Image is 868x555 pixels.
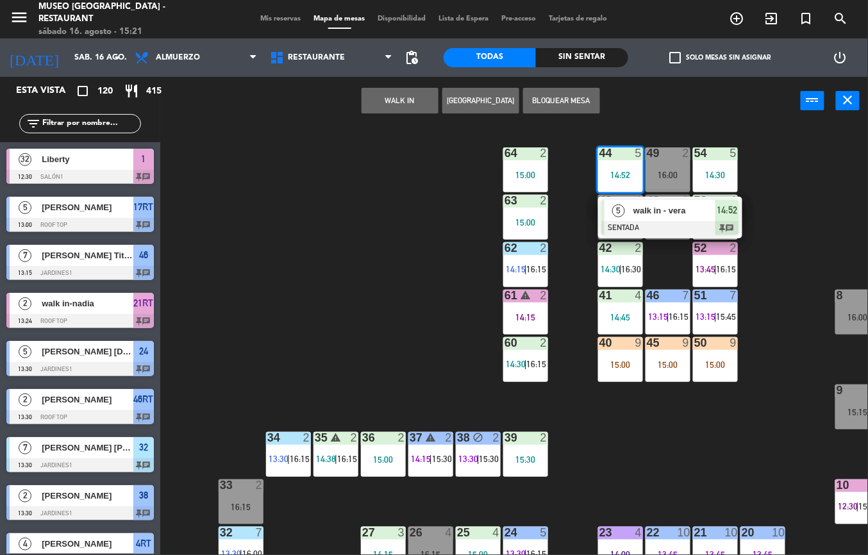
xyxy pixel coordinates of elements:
i: filter_list [26,116,41,131]
div: 2 [540,195,548,206]
div: 2 [303,432,311,443]
span: check_box_outline_blank [670,52,681,63]
i: warning [330,432,341,443]
button: menu [10,8,29,31]
span: [PERSON_NAME] Titichoca [42,249,133,262]
div: 14:30 [693,170,738,179]
div: 34 [267,432,268,443]
div: 4 [635,195,643,206]
div: 16:00 [646,170,690,179]
span: [PERSON_NAME] [DATE][PERSON_NAME] [42,345,133,358]
span: | [524,359,527,369]
span: 415 [146,84,162,99]
span: | [667,311,669,322]
div: 15:30 [503,455,548,464]
span: 13:45 [696,264,715,274]
div: 51 [694,290,695,301]
span: 16:15 [290,454,310,464]
div: 2 [540,290,548,301]
i: exit_to_app [764,11,780,26]
span: 120 [97,84,113,99]
input: Filtrar por nombre... [41,117,140,131]
div: 2 [540,147,548,159]
i: search [833,11,849,26]
div: 44 [599,147,600,159]
span: 14:38 [316,454,336,464]
div: 14:45 [598,313,643,322]
span: 14:30 [506,359,526,369]
div: 15:00 [646,360,690,369]
div: 2 [540,242,548,254]
span: | [619,264,622,274]
span: | [714,311,717,322]
span: | [430,454,432,464]
div: sábado 16. agosto - 15:21 [38,26,208,38]
i: close [840,92,856,108]
span: 13:30 [269,454,288,464]
div: 2 [351,432,358,443]
div: 14:15 [503,313,548,322]
div: 4 [493,527,501,538]
span: 24 [139,344,148,359]
button: [GEOGRAPHIC_DATA] [442,88,519,113]
i: turned_in_not [799,11,814,26]
button: close [836,91,860,110]
span: 14:15 [411,454,431,464]
div: 4 [446,527,453,538]
i: restaurant [124,83,139,99]
span: Tarjetas de regalo [543,15,614,22]
span: 16:15 [337,454,357,464]
span: 5 [19,345,31,358]
span: 17RT [134,199,154,215]
div: 2 [683,147,690,159]
div: 33 [220,479,221,491]
span: 13:15 [696,311,715,322]
span: 12:30 [838,501,858,511]
div: 21 [694,527,695,538]
span: | [856,501,859,511]
div: 2 [493,432,501,443]
div: Esta vista [6,83,92,99]
div: 9 [635,337,643,349]
button: WALK IN [362,88,438,113]
span: 15:30 [480,454,499,464]
span: 32 [139,440,148,455]
span: 14:30 [601,264,621,274]
div: 15:00 [503,170,548,179]
span: 1 [142,151,146,167]
span: [PERSON_NAME] [42,537,133,551]
button: Bloquear Mesa [523,88,600,113]
div: 2 [730,242,738,254]
span: 5 [19,201,31,214]
span: 32 [19,153,31,166]
i: menu [10,8,29,27]
div: 10 [725,527,738,538]
div: 53 [694,195,695,206]
div: 4 [730,195,738,206]
span: 13:15 [648,311,668,322]
div: 52 [694,242,695,254]
div: 7 [730,290,738,301]
span: | [524,264,527,274]
i: power_input [805,92,821,108]
span: 2 [19,297,31,310]
i: crop_square [75,83,90,99]
div: 16:15 [219,502,263,511]
div: 42 [599,242,600,254]
span: 7 [19,442,31,454]
span: 21RT [134,295,154,311]
div: 2 [683,195,690,206]
span: | [287,454,290,464]
div: 27 [362,527,363,538]
i: block [472,432,483,443]
span: 16:30 [622,264,642,274]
